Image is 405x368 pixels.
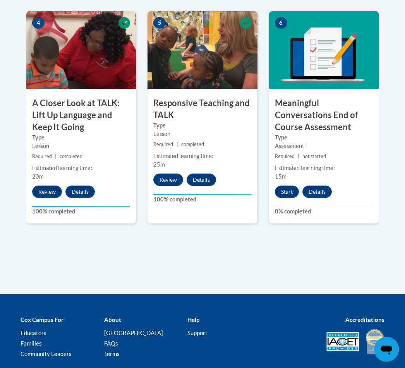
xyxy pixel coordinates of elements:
[177,142,178,148] span: |
[21,340,42,347] a: Families
[32,164,130,173] div: Estimated learning time:
[187,316,199,323] b: Help
[365,328,384,356] img: IDA® Accredited
[153,130,251,139] div: Lesson
[302,186,332,198] button: Details
[275,164,373,173] div: Estimated learning time:
[187,174,216,186] button: Details
[148,12,257,89] img: Course Image
[104,340,118,347] a: FAQs
[55,154,57,160] span: |
[65,186,95,198] button: Details
[275,142,373,151] div: Assessment
[153,162,165,168] span: 25m
[32,17,45,29] span: 4
[269,98,379,133] h3: Meaningful Conversations End of Course Assessment
[32,206,130,208] div: Your progress
[60,154,82,160] span: completed
[104,351,120,358] a: Terms
[153,196,251,204] label: 100% completed
[153,17,166,29] span: 5
[187,330,208,337] a: Support
[21,316,63,323] b: Cox Campus For
[275,208,373,216] label: 0% completed
[153,194,251,196] div: Your progress
[21,351,72,358] a: Community Leaders
[32,154,52,160] span: Required
[345,316,384,323] b: Accreditations
[269,12,379,89] img: Course Image
[275,17,287,29] span: 6
[153,142,173,148] span: Required
[32,174,44,180] span: 20m
[32,208,130,216] label: 100% completed
[302,154,326,160] span: not started
[374,337,399,362] iframe: Button to launch messaging window
[153,122,251,130] label: Type
[32,142,130,151] div: Lesson
[32,134,130,142] label: Type
[275,134,373,142] label: Type
[104,316,121,323] b: About
[26,12,136,89] img: Course Image
[298,154,299,160] span: |
[32,186,62,198] button: Review
[148,98,257,122] h3: Responsive Teaching and TALK
[275,174,287,180] span: 15m
[104,330,163,337] a: [GEOGRAPHIC_DATA]
[153,152,251,161] div: Estimated learning time:
[153,174,183,186] button: Review
[326,332,359,352] img: Accredited IACET® Provider
[275,154,295,160] span: Required
[21,330,46,337] a: Educators
[275,186,299,198] button: Start
[26,98,136,133] h3: A Closer Look at TALK: Lift Up Language and Keep It Going
[181,142,204,148] span: completed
